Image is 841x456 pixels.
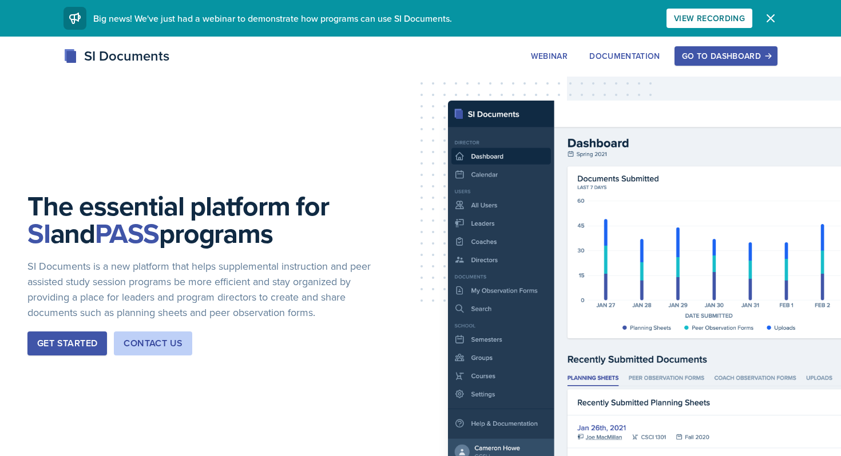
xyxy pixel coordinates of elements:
[674,14,745,23] div: View Recording
[64,46,169,66] div: SI Documents
[37,337,97,350] div: Get Started
[114,331,192,355] button: Contact Us
[582,46,668,66] button: Documentation
[531,51,568,61] div: Webinar
[523,46,575,66] button: Webinar
[675,46,777,66] button: Go to Dashboard
[682,51,770,61] div: Go to Dashboard
[93,12,452,25] span: Big news! We've just had a webinar to demonstrate how programs can use SI Documents.
[27,331,107,355] button: Get Started
[667,9,752,28] button: View Recording
[124,337,183,350] div: Contact Us
[589,51,660,61] div: Documentation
